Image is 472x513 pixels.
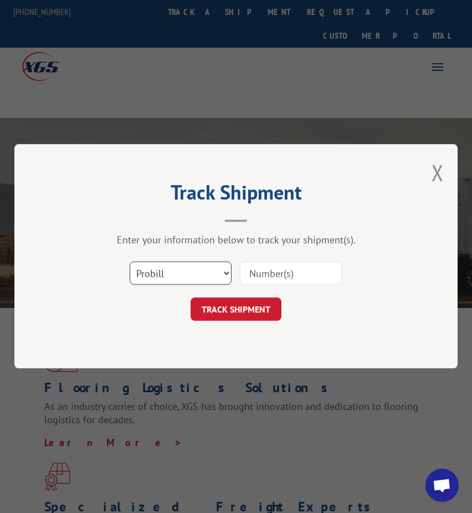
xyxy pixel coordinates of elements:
div: Enter your information below to track your shipment(s). [70,234,402,247]
input: Number(s) [240,262,342,285]
div: Open chat [425,469,459,502]
button: Close modal [432,158,444,187]
button: TRACK SHIPMENT [191,298,281,321]
h2: Track Shipment [70,184,402,206]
